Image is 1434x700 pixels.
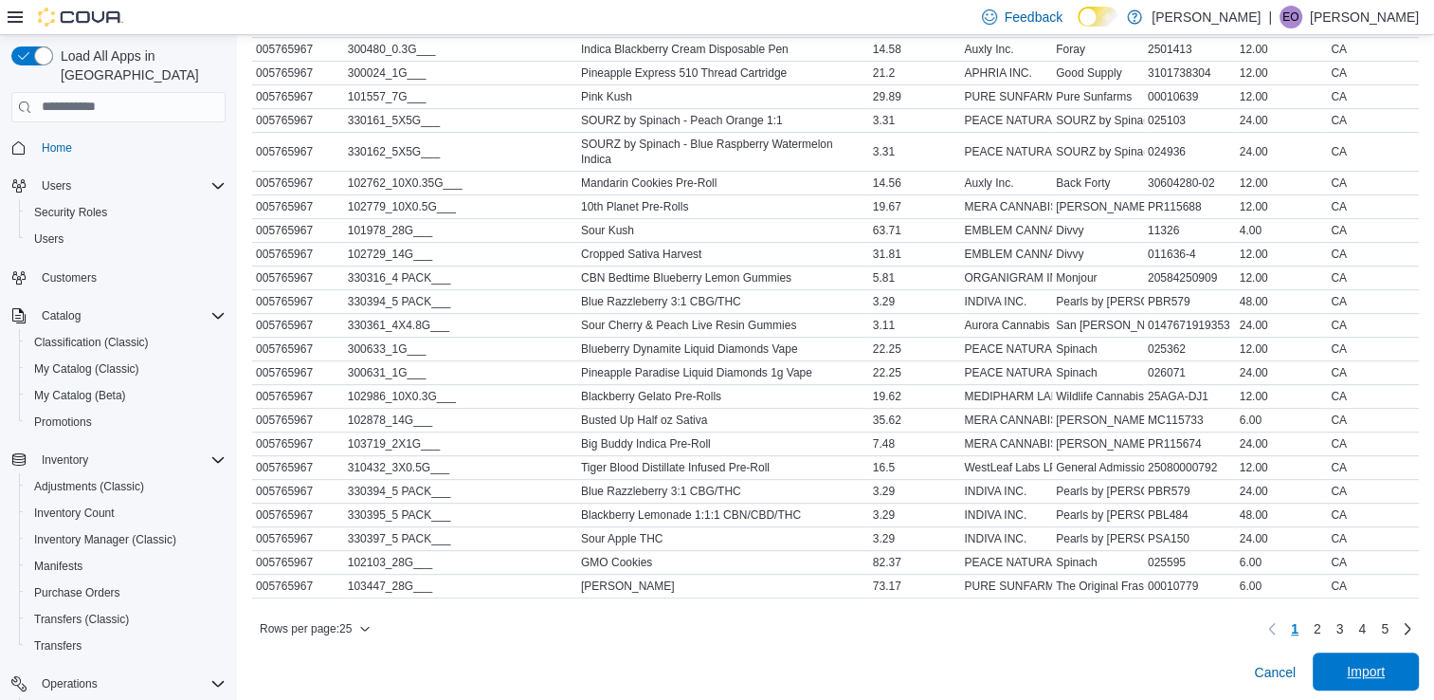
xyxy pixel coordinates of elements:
div: 35.62 [869,409,961,432]
div: CA [1327,361,1419,384]
div: Blueberry Dynamite Liquid Diamonds Vape [577,338,869,360]
div: CA [1327,219,1419,242]
div: 330162_5X5G___ [344,140,577,163]
div: 21.2 [869,62,961,84]
a: Page 4 of 5 [1351,614,1373,644]
span: Transfers [27,635,226,657]
div: [PERSON_NAME] [1052,195,1144,218]
div: 3.31 [869,109,961,132]
div: 24.00 [1236,314,1328,337]
a: Security Roles [27,201,115,224]
div: Pineapple Express 510 Thread Cartridge [577,62,869,84]
div: 24.00 [1236,361,1328,384]
div: CA [1327,504,1419,526]
div: San [PERSON_NAME] '71 [1052,314,1144,337]
div: Auxly Inc. [960,38,1052,61]
div: 011636-4 [1144,243,1236,266]
div: 2501413 [1144,38,1236,61]
span: My Catalog (Beta) [27,384,226,407]
div: 025595 [1144,551,1236,574]
div: 026071 [1144,361,1236,384]
span: 4 [1358,619,1366,638]
div: Back Forty [1052,172,1144,194]
span: Feedback [1005,8,1062,27]
div: 005765967 [252,480,344,503]
div: CA [1327,314,1419,337]
div: PURE SUNFARMS CANADA CORP. [960,85,1052,108]
div: 005765967 [252,267,344,289]
div: Foray [1052,38,1144,61]
div: MERA CANNABIS CORP. [960,433,1052,455]
div: APHRIA INC. [960,62,1052,84]
div: CA [1327,195,1419,218]
a: Page 3 of 5 [1329,614,1352,644]
div: EMBLEM CANNABIS CORP. [960,243,1052,266]
div: 300024_1G___ [344,62,577,84]
button: Inventory Manager (Classic) [19,526,233,553]
button: Rows per page:25 [252,617,378,640]
div: PR115688 [1144,195,1236,218]
span: Inventory Manager (Classic) [34,532,176,547]
span: Load All Apps in [GEOGRAPHIC_DATA] [53,46,226,84]
div: 48.00 [1236,290,1328,313]
div: 005765967 [252,456,344,479]
div: Blackberry Gelato Pre-Rolls [577,385,869,408]
button: Users [4,173,233,199]
div: CA [1327,140,1419,163]
span: Users [27,228,226,250]
div: PBR579 [1144,480,1236,503]
div: 12.00 [1236,38,1328,61]
div: 103719_2X1G___ [344,433,577,455]
div: PSA150 [1144,527,1236,550]
div: 005765967 [252,314,344,337]
button: Home [4,134,233,161]
div: 005765967 [252,243,344,266]
span: Customers [34,266,226,289]
div: INDIVA INC. [960,290,1052,313]
a: Manifests [27,555,90,578]
div: Pearls by [PERSON_NAME] [1052,290,1144,313]
div: CBN Bedtime Blueberry Lemon Gummies [577,267,869,289]
div: 3101738304 [1144,62,1236,84]
div: PEACE NATURALS PROJECT INC. [960,338,1052,360]
div: Pineapple Paradise Liquid Diamonds 1g Vape [577,361,869,384]
span: Inventory Count [27,502,226,525]
div: CA [1327,433,1419,455]
span: Cancel [1254,663,1296,682]
span: Classification (Classic) [27,331,226,354]
span: Home [34,136,226,159]
div: 12.00 [1236,338,1328,360]
a: Page 2 of 5 [1306,614,1329,644]
a: Purchase Orders [27,581,128,604]
div: Monjour [1052,267,1144,289]
span: Home [42,140,72,156]
span: My Catalog (Classic) [34,361,139,377]
div: WestLeaf Labs LP [960,456,1052,479]
div: Spinach [1052,551,1144,574]
div: 14.56 [869,172,961,194]
div: 24.00 [1236,527,1328,550]
div: CA [1327,267,1419,289]
div: 3.29 [869,504,961,526]
button: Transfers [19,633,233,659]
div: MERA CANNABIS CORP. [960,409,1052,432]
div: INDIVA INC. [960,480,1052,503]
span: 5 [1381,619,1389,638]
div: 330316_4 PACK___ [344,267,577,289]
a: Transfers (Classic) [27,608,136,631]
a: My Catalog (Beta) [27,384,134,407]
span: Adjustments (Classic) [27,475,226,498]
div: Pearls by [PERSON_NAME] [1052,504,1144,526]
span: Inventory Manager (Classic) [27,528,226,551]
div: 005765967 [252,219,344,242]
div: Aurora Cannabis Enterprises Inc. [960,314,1052,337]
div: 330361_4X4.8G___ [344,314,577,337]
div: EMBLEM CANNABIS CORP. [960,219,1052,242]
span: My Catalog (Beta) [34,388,126,403]
span: Users [34,231,64,247]
div: 310432_3X0.5G___ [344,456,577,479]
div: 005765967 [252,551,344,574]
div: Blackberry Lemonade 1:1:1 CBN/CBD/THC [577,504,869,526]
div: 14.58 [869,38,961,61]
div: 19.67 [869,195,961,218]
